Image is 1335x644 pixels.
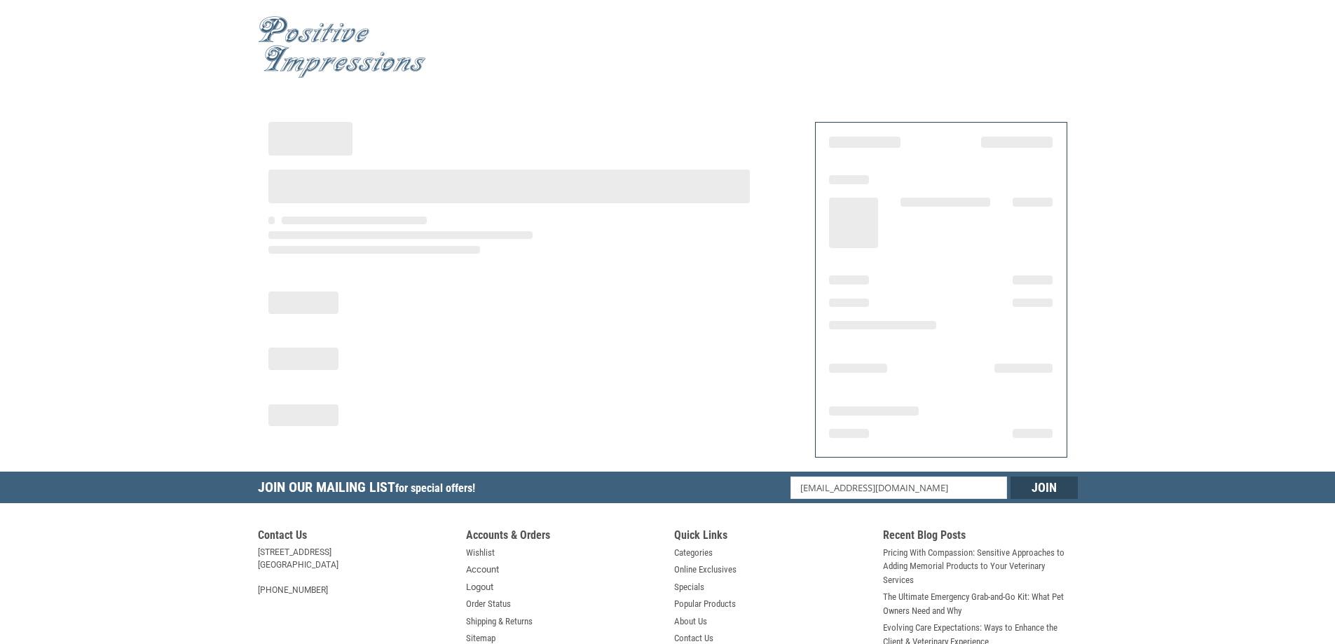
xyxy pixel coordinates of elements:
h5: Contact Us [258,528,453,546]
a: Wishlist [466,546,495,560]
address: [STREET_ADDRESS] [GEOGRAPHIC_DATA] [PHONE_NUMBER] [258,546,453,596]
a: Shipping & Returns [466,615,533,629]
a: Account [466,563,499,577]
a: The Ultimate Emergency Grab-and-Go Kit: What Pet Owners Need and Why [883,590,1078,617]
h5: Recent Blog Posts [883,528,1078,546]
h5: Join Our Mailing List [258,472,482,507]
a: Pricing With Compassion: Sensitive Approaches to Adding Memorial Products to Your Veterinary Serv... [883,546,1078,587]
input: Join [1011,477,1078,499]
span: for special offers! [395,481,475,495]
input: Email [790,477,1007,499]
img: Positive Impressions [258,16,426,78]
a: Logout [466,580,493,594]
a: Categories [674,546,713,560]
a: Specials [674,580,704,594]
h5: Quick Links [674,528,869,546]
a: About Us [674,615,707,629]
a: Online Exclusives [674,563,737,577]
a: Order Status [466,597,511,611]
a: Popular Products [674,597,736,611]
h5: Accounts & Orders [466,528,661,546]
